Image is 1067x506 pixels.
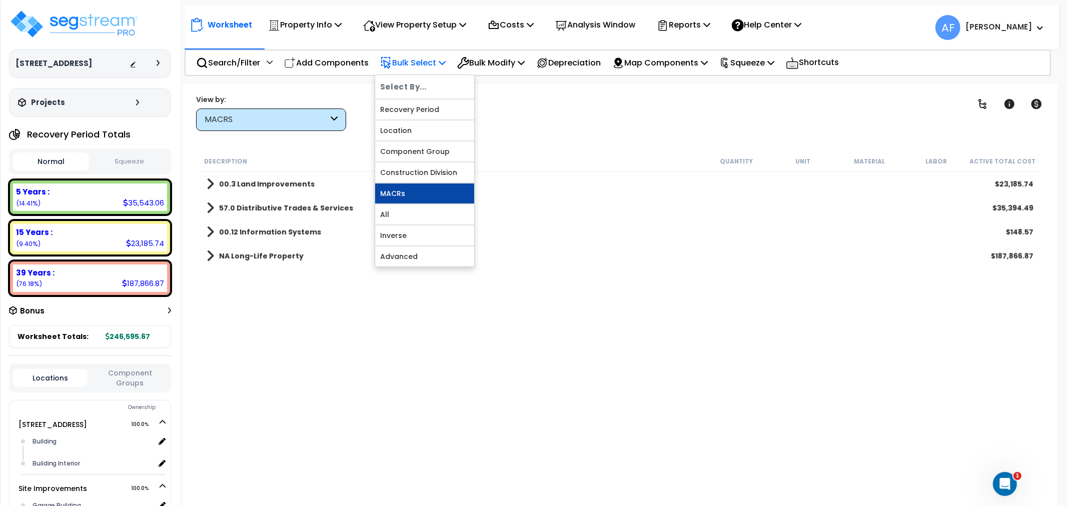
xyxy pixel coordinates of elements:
[18,331,89,341] span: Worksheet Totals:
[19,419,87,429] a: [STREET_ADDRESS] 100.0%
[93,367,167,388] button: Component Groups
[16,227,53,237] b: 15 Years :
[1006,227,1033,237] div: $148.57
[795,157,810,165] small: Unit
[732,18,801,31] p: Help Center
[204,157,247,165] small: Description
[196,94,346,104] div: View by:
[995,179,1033,189] div: $23,185.74
[16,267,55,278] b: 39 Years :
[780,50,844,75] div: Shortcuts
[457,56,525,69] p: Bulk Modify
[13,369,88,387] button: Locations
[375,225,474,245] a: Inverse
[375,204,474,224] a: All
[106,331,150,341] b: 246,595.67
[122,278,164,288] div: 187,866.87
[375,246,474,266] a: Advanced
[13,152,89,170] button: Normal
[219,227,321,237] b: 00.12 Information Systems
[219,203,353,213] b: 57.0 Distributive Trades & Services
[375,183,474,203] a: MACRs
[380,56,446,69] p: Bulk Select
[219,179,315,189] b: 00.3 Land Improvements
[208,18,252,31] p: Worksheet
[536,56,601,69] p: Depreciation
[31,97,65,107] h3: Projects
[991,251,1033,261] div: $187,866.87
[375,120,474,140] a: Location
[16,279,42,288] small: (76.18%)
[123,197,164,208] div: 35,543.06
[786,55,839,70] p: Shortcuts
[935,15,960,40] span: AF
[20,307,45,315] h3: Bonus
[1013,472,1021,480] span: 1
[531,51,606,74] div: Depreciation
[375,162,474,182] a: Construction Division
[126,238,164,248] div: 23,185.74
[219,251,304,261] b: NA Long-Life Property
[268,18,342,31] p: Property Info
[131,418,158,430] span: 100.0%
[16,58,92,68] h3: [STREET_ADDRESS]
[16,239,41,248] small: (9.40%)
[205,114,328,125] div: MACRS
[92,153,168,170] button: Squeeze
[375,80,474,93] h6: Select By...
[16,199,41,207] small: (14.41%)
[131,482,158,494] span: 100.0%
[9,9,139,39] img: logo_pro_r.png
[720,157,753,165] small: Quantity
[719,56,774,69] p: Squeeze
[363,18,466,31] p: View Property Setup
[969,157,1035,165] small: Active Total Cost
[993,472,1017,496] iframe: Intercom live chat
[488,18,534,31] p: Costs
[196,56,260,69] p: Search/Filter
[27,129,131,139] h4: Recovery Period Totals
[284,56,369,69] p: Add Components
[992,203,1033,213] div: $35,394.49
[657,18,710,31] p: Reports
[965,21,1032,32] b: [PERSON_NAME]
[854,157,885,165] small: Material
[925,157,947,165] small: Labor
[279,51,374,74] div: Add Components
[16,186,50,197] b: 5 Years :
[375,99,474,119] a: Recovery Period
[612,56,708,69] p: Map Components
[30,435,155,447] div: Building
[30,401,171,413] div: Ownership
[555,18,635,31] p: Analysis Window
[19,483,87,493] a: Site Improvements 100.0%
[30,457,155,469] div: Building Interior
[375,141,474,161] a: Component Group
